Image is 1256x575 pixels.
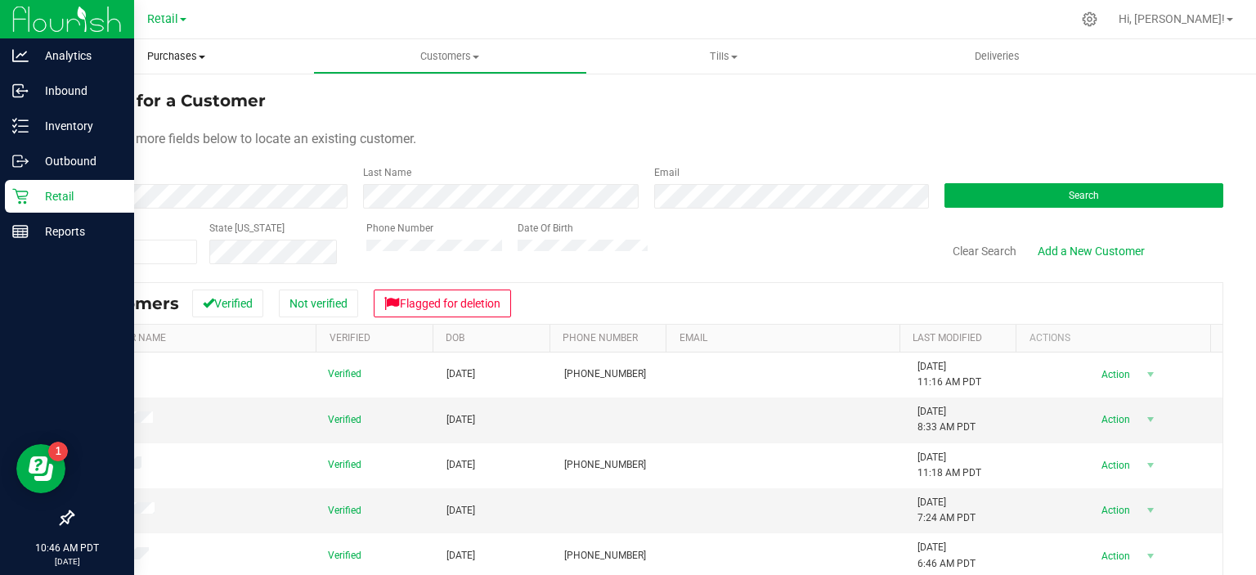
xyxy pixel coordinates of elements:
span: Verified [328,548,361,564]
iframe: Resource center unread badge [48,442,68,461]
a: Last Modified [913,332,982,344]
label: Date Of Birth [518,221,573,236]
span: [PHONE_NUMBER] [564,366,646,382]
span: [DATE] [446,412,475,428]
inline-svg: Inbound [12,83,29,99]
p: Analytics [29,46,127,65]
iframe: Resource center [16,444,65,493]
button: Clear Search [942,237,1027,265]
inline-svg: Outbound [12,153,29,169]
span: Action [1088,454,1141,477]
span: select [1141,499,1161,522]
span: [DATE] 6:46 AM PDT [917,540,976,571]
button: Not verified [279,290,358,317]
span: [DATE] [446,366,475,382]
p: Retail [29,186,127,206]
span: select [1141,545,1161,568]
span: Tills [588,49,860,64]
span: Search [1069,190,1099,201]
span: Action [1088,363,1141,386]
span: [DATE] [446,457,475,473]
a: Phone Number [563,332,638,344]
inline-svg: Inventory [12,118,29,134]
span: Action [1088,408,1141,431]
div: Manage settings [1079,11,1100,27]
span: Retail [147,12,178,26]
span: Use one or more fields below to locate an existing customer. [72,131,416,146]
span: [DATE] 7:24 AM PDT [917,495,976,526]
button: Verified [192,290,263,317]
span: select [1141,363,1161,386]
a: Deliveries [860,39,1134,74]
p: Inventory [29,116,127,136]
p: 10:46 AM PDT [7,541,127,555]
span: [DATE] [446,503,475,519]
button: Flagged for deletion [374,290,511,317]
span: [DATE] 11:16 AM PDT [917,359,981,390]
a: Tills [587,39,861,74]
span: Hi, [PERSON_NAME]! [1119,12,1225,25]
p: Outbound [29,151,127,171]
span: Verified [328,366,361,382]
span: Customers [314,49,586,64]
label: Phone Number [366,221,433,236]
button: Search [944,183,1223,208]
div: Actions [1029,332,1204,344]
a: Verified [330,332,370,344]
span: select [1141,408,1161,431]
span: Verified [328,457,361,473]
span: Verified [328,412,361,428]
inline-svg: Analytics [12,47,29,64]
a: Add a New Customer [1027,237,1155,265]
span: Purchases [39,49,313,64]
span: Search for a Customer [72,91,266,110]
span: [DATE] 8:33 AM PDT [917,404,976,435]
p: Inbound [29,81,127,101]
span: select [1141,454,1161,477]
p: [DATE] [7,555,127,568]
label: Last Name [363,165,411,180]
label: State [US_STATE] [209,221,285,236]
span: [PHONE_NUMBER] [564,457,646,473]
a: Email [680,332,707,344]
label: Email [654,165,680,180]
p: Reports [29,222,127,241]
a: Purchases [39,39,313,74]
a: DOB [446,332,464,344]
span: Action [1088,545,1141,568]
span: [DATE] [446,548,475,564]
span: Verified [328,503,361,519]
span: [PHONE_NUMBER] [564,548,646,564]
a: Customers [313,39,587,74]
inline-svg: Retail [12,188,29,204]
span: Deliveries [953,49,1042,64]
span: Action [1088,499,1141,522]
span: [DATE] 11:18 AM PDT [917,450,981,481]
inline-svg: Reports [12,223,29,240]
